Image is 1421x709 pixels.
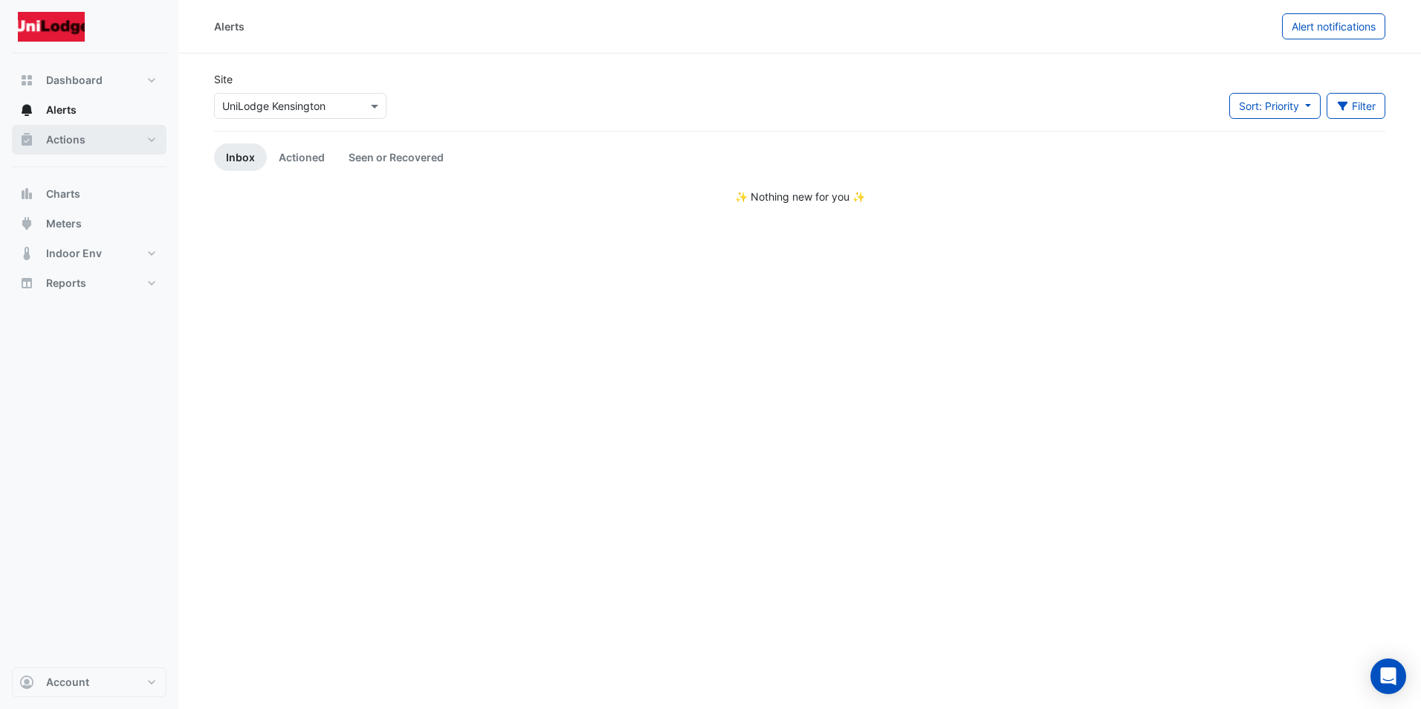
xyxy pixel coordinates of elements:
app-icon: Reports [19,276,34,291]
a: Inbox [214,143,267,171]
app-icon: Indoor Env [19,246,34,261]
button: Alerts [12,95,166,125]
img: Company Logo [18,12,85,42]
span: Charts [46,187,80,201]
span: Alert notifications [1292,20,1376,33]
span: Actions [46,132,85,147]
a: Actioned [267,143,337,171]
span: Account [46,675,89,690]
div: Open Intercom Messenger [1370,658,1406,694]
button: Reports [12,268,166,298]
app-icon: Actions [19,132,34,147]
label: Site [214,71,233,87]
span: Reports [46,276,86,291]
button: Actions [12,125,166,155]
a: Seen or Recovered [337,143,456,171]
div: Alerts [214,19,245,34]
span: Sort: Priority [1239,100,1299,112]
button: Sort: Priority [1229,93,1321,119]
app-icon: Meters [19,216,34,231]
span: Meters [46,216,82,231]
app-icon: Alerts [19,103,34,117]
app-icon: Dashboard [19,73,34,88]
button: Charts [12,179,166,209]
div: ✨ Nothing new for you ✨ [214,189,1385,204]
button: Meters [12,209,166,239]
button: Dashboard [12,65,166,95]
span: Indoor Env [46,246,102,261]
span: Alerts [46,103,77,117]
app-icon: Charts [19,187,34,201]
button: Alert notifications [1282,13,1385,39]
span: Dashboard [46,73,103,88]
button: Indoor Env [12,239,166,268]
button: Account [12,667,166,697]
button: Filter [1327,93,1386,119]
